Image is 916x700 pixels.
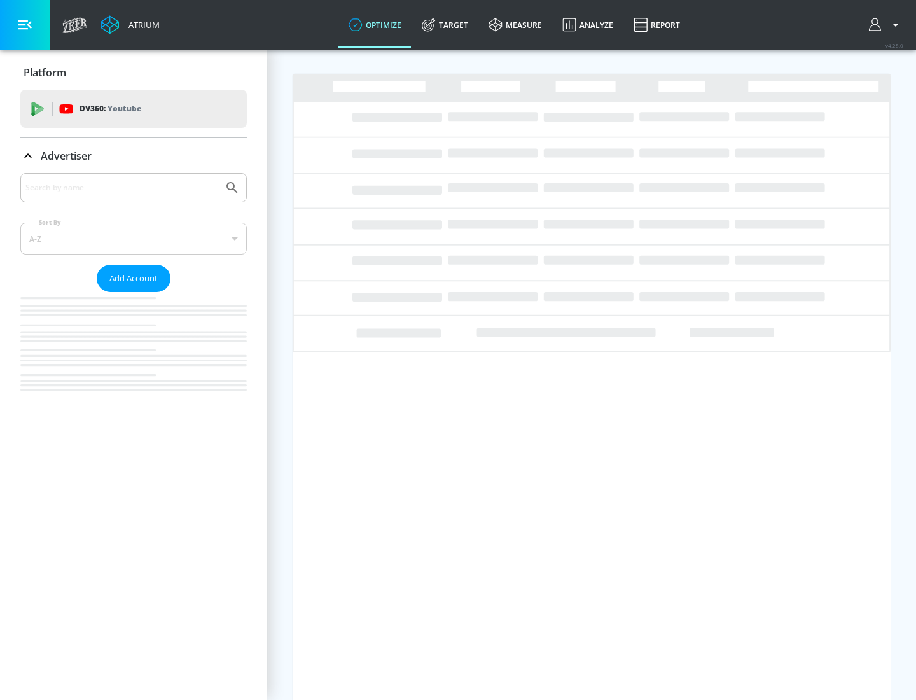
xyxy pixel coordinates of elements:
p: Platform [24,66,66,80]
nav: list of Advertiser [20,292,247,416]
a: measure [478,2,552,48]
a: optimize [338,2,412,48]
div: Advertiser [20,138,247,174]
a: Analyze [552,2,623,48]
label: Sort By [36,218,64,227]
span: v 4.28.0 [885,42,903,49]
span: Add Account [109,271,158,286]
a: Target [412,2,478,48]
p: Youtube [108,102,141,115]
input: Search by name [25,179,218,196]
p: Advertiser [41,149,92,163]
div: DV360: Youtube [20,90,247,128]
button: Add Account [97,265,170,292]
div: Advertiser [20,173,247,416]
a: Atrium [101,15,160,34]
div: Platform [20,55,247,90]
div: A-Z [20,223,247,255]
a: Report [623,2,690,48]
p: DV360: [80,102,141,116]
div: Atrium [123,19,160,31]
